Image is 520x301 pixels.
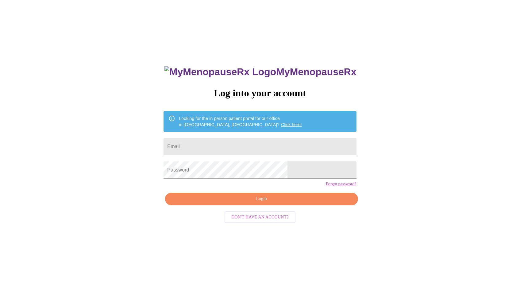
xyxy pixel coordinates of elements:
img: MyMenopauseRx Logo [164,66,276,78]
span: Don't have an account? [231,214,289,221]
a: Forgot password? [326,182,356,187]
button: Don't have an account? [225,211,295,223]
a: Click here! [281,122,302,127]
h3: Log into your account [164,87,356,99]
button: Login [165,193,358,205]
div: Looking for the in person patient portal for our office in [GEOGRAPHIC_DATA], [GEOGRAPHIC_DATA]? [179,113,302,130]
h3: MyMenopauseRx [164,66,356,78]
a: Don't have an account? [223,214,297,219]
span: Login [172,195,351,203]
